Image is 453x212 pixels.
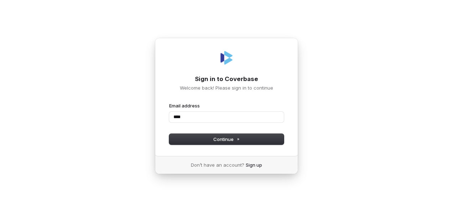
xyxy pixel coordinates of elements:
[191,162,244,168] span: Don’t have an account?
[169,85,284,91] p: Welcome back! Please sign in to continue
[213,136,240,142] span: Continue
[169,134,284,145] button: Continue
[246,162,262,168] a: Sign up
[218,49,235,66] img: Coverbase
[169,102,200,109] label: Email address
[169,75,284,84] h1: Sign in to Coverbase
